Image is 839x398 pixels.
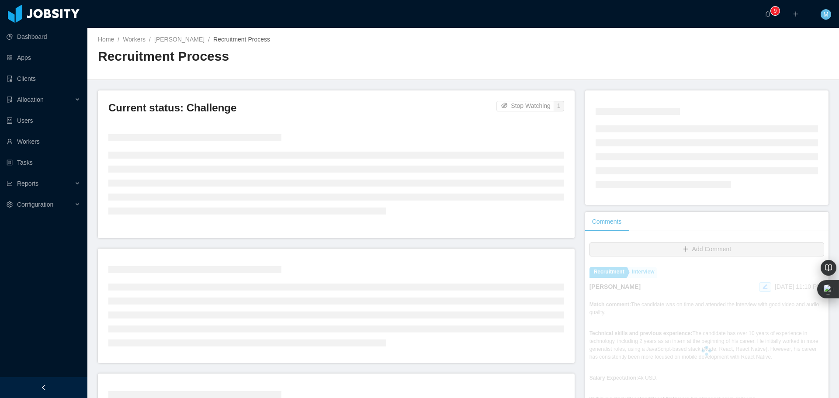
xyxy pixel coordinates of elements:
[149,36,151,43] span: /
[17,180,38,187] span: Reports
[98,36,114,43] a: Home
[7,70,80,87] a: icon: auditClients
[7,133,80,150] a: icon: userWorkers
[7,180,13,187] i: icon: line-chart
[213,36,270,43] span: Recruitment Process
[108,101,496,115] h3: Current status: Challenge
[771,7,780,15] sup: 9
[585,212,629,232] div: Comments
[774,7,777,15] p: 9
[123,36,146,43] a: Workers
[765,11,771,17] i: icon: bell
[17,201,53,208] span: Configuration
[154,36,205,43] a: [PERSON_NAME]
[7,97,13,103] i: icon: solution
[208,36,210,43] span: /
[823,9,829,20] span: M
[7,201,13,208] i: icon: setting
[589,242,824,256] button: icon: plusAdd Comment
[98,48,463,66] h2: Recruitment Process
[554,101,564,111] button: 1
[118,36,119,43] span: /
[17,96,44,103] span: Allocation
[793,11,799,17] i: icon: plus
[7,28,80,45] a: icon: pie-chartDashboard
[7,49,80,66] a: icon: appstoreApps
[7,112,80,129] a: icon: robotUsers
[7,154,80,171] a: icon: profileTasks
